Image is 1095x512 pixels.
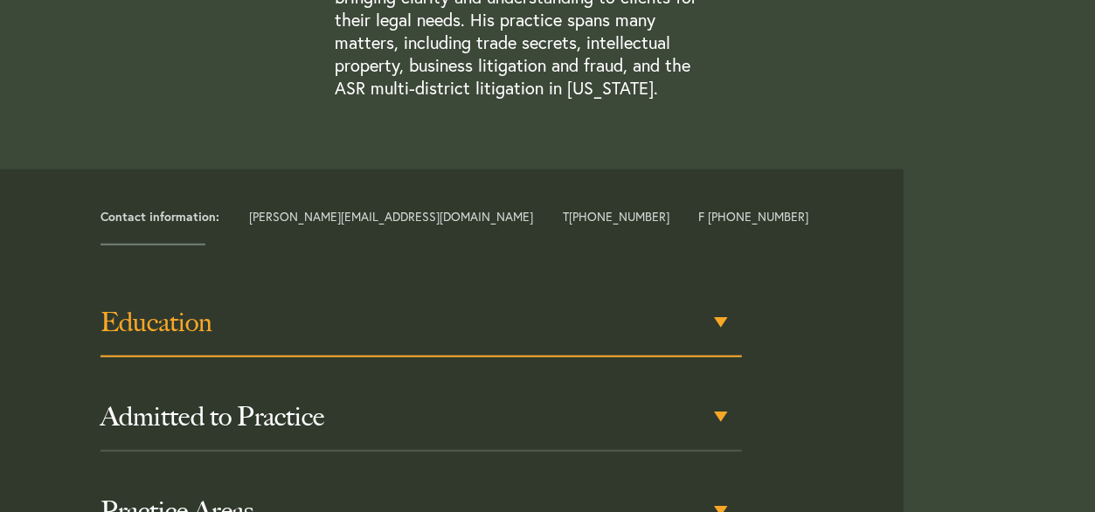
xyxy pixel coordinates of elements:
h3: Education [100,307,742,338]
span: T [563,211,669,223]
a: [PHONE_NUMBER] [569,208,669,225]
strong: Contact information: [100,208,219,225]
span: F [PHONE_NUMBER] [699,211,809,223]
a: [PERSON_NAME][EMAIL_ADDRESS][DOMAIN_NAME] [249,208,533,225]
h3: Admitted to Practice [100,401,742,432]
